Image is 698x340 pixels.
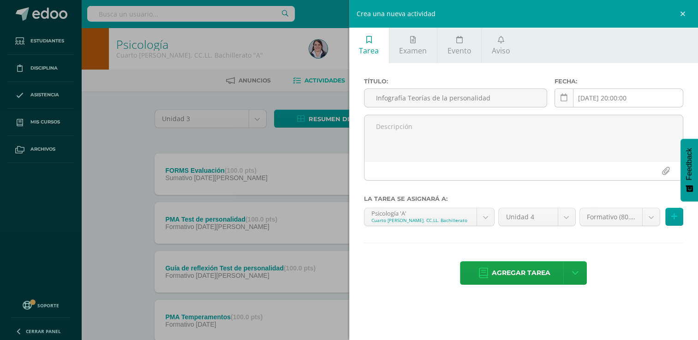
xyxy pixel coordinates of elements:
input: Título [364,89,547,107]
span: Formativo (80.0%) [587,208,636,226]
span: Tarea [359,46,379,56]
a: Tarea [349,28,389,63]
label: Fecha: [555,78,683,85]
span: Examen [399,46,427,56]
a: Unidad 4 [499,208,575,226]
input: Fecha de entrega [555,89,683,107]
div: Psicología 'A' [371,208,470,217]
span: Aviso [492,46,510,56]
a: Formativo (80.0%) [580,208,660,226]
a: Examen [389,28,437,63]
span: Unidad 4 [506,208,550,226]
a: Aviso [482,28,520,63]
span: Agregar tarea [492,262,550,284]
a: Psicología 'A'Cuarto [PERSON_NAME]. CC.LL. Bachillerato [364,208,495,226]
span: Feedback [685,148,693,180]
label: Título: [364,78,547,85]
div: Cuarto [PERSON_NAME]. CC.LL. Bachillerato [371,217,470,223]
label: La tarea se asignará a: [364,195,684,202]
a: Evento [437,28,481,63]
span: Evento [447,46,471,56]
button: Feedback - Mostrar encuesta [680,139,698,201]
